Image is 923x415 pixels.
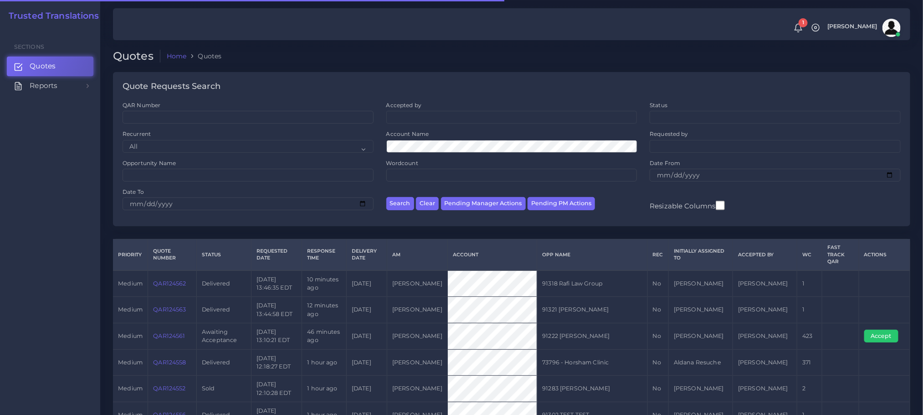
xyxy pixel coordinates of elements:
label: Accepted by [386,101,422,109]
td: No [647,297,668,323]
label: QAR Number [123,101,160,109]
td: [PERSON_NAME] [668,323,733,349]
td: [PERSON_NAME] [733,297,797,323]
td: [DATE] [346,323,387,349]
a: Accept [864,332,905,339]
td: [PERSON_NAME] [668,376,733,402]
td: Delivered [196,297,251,323]
img: avatar [882,19,901,37]
button: Pending PM Actions [528,197,595,210]
span: Sections [14,43,44,50]
th: Actions [859,239,910,270]
td: 371 [797,349,822,376]
td: 423 [797,323,822,349]
td: [DATE] 13:10:21 EDT [251,323,302,349]
th: Status [196,239,251,270]
label: Resizable Columns [650,200,724,211]
td: [PERSON_NAME] [387,297,447,323]
td: [DATE] [346,349,387,376]
td: [DATE] [346,270,387,297]
h4: Quote Requests Search [123,82,220,92]
td: No [647,270,668,297]
a: Trusted Translations [2,11,99,21]
td: 12 minutes ago [302,297,347,323]
td: [PERSON_NAME] [668,297,733,323]
th: Priority [113,239,148,270]
td: 91283 [PERSON_NAME] [537,376,647,402]
span: medium [118,280,143,287]
td: No [647,349,668,376]
td: [PERSON_NAME] [668,270,733,297]
a: QAR124562 [153,280,186,287]
td: [DATE] 13:44:58 EDT [251,297,302,323]
button: Clear [416,197,439,210]
th: Initially Assigned to [668,239,733,270]
td: [DATE] 12:10:28 EDT [251,376,302,402]
th: REC [647,239,668,270]
td: [DATE] 13:46:35 EDT [251,270,302,297]
td: [PERSON_NAME] [387,270,447,297]
td: 2 [797,376,822,402]
th: Requested Date [251,239,302,270]
label: Date From [650,159,680,167]
td: Awaiting Acceptance [196,323,251,349]
label: Account Name [386,130,429,138]
td: Delivered [196,270,251,297]
td: No [647,376,668,402]
a: 1 [790,23,806,33]
a: QAR124552 [153,385,185,392]
td: [PERSON_NAME] [387,376,447,402]
label: Date To [123,188,144,196]
td: Aldana Resuche [668,349,733,376]
td: 1 [797,270,822,297]
th: Opp Name [537,239,647,270]
td: 1 [797,297,822,323]
span: Reports [30,81,57,91]
td: [PERSON_NAME] [387,323,447,349]
td: [PERSON_NAME] [387,349,447,376]
h2: Quotes [113,50,160,63]
span: Quotes [30,61,56,71]
th: Delivery Date [346,239,387,270]
label: Recurrent [123,130,151,138]
label: Wordcount [386,159,418,167]
td: 46 minutes ago [302,323,347,349]
span: medium [118,332,143,339]
button: Search [386,197,414,210]
a: [PERSON_NAME]avatar [823,19,904,37]
td: 1 hour ago [302,376,347,402]
span: 1 [799,18,808,27]
label: Requested by [650,130,688,138]
span: medium [118,385,143,392]
a: QAR124558 [153,359,186,366]
td: Sold [196,376,251,402]
a: QAR124561 [153,332,185,339]
input: Resizable Columns [716,200,725,211]
td: [PERSON_NAME] [733,270,797,297]
th: Quote Number [148,239,197,270]
span: medium [118,359,143,366]
th: Account [448,239,537,270]
td: 91321 [PERSON_NAME] [537,297,647,323]
td: 91222 [PERSON_NAME] [537,323,647,349]
a: QAR124563 [153,306,186,313]
td: 73796 - Horsham Clinic [537,349,647,376]
label: Status [650,101,667,109]
a: Quotes [7,57,93,76]
td: [DATE] 12:18:27 EDT [251,349,302,376]
td: 91318 Rafi Law Group [537,270,647,297]
th: AM [387,239,447,270]
a: Home [167,52,187,61]
th: Fast Track QAR [822,239,859,270]
span: medium [118,306,143,313]
th: Accepted by [733,239,797,270]
td: [PERSON_NAME] [733,349,797,376]
th: WC [797,239,822,270]
button: Pending Manager Actions [441,197,526,210]
td: [DATE] [346,297,387,323]
label: Opportunity Name [123,159,176,167]
td: [PERSON_NAME] [733,376,797,402]
td: 10 minutes ago [302,270,347,297]
button: Accept [864,330,898,342]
